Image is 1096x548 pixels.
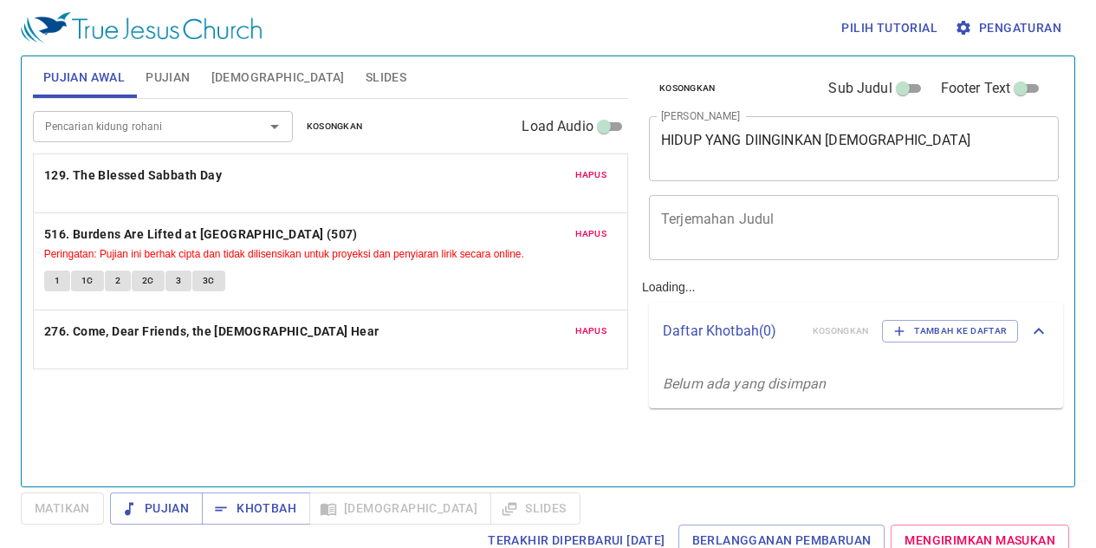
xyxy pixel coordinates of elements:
[941,78,1011,99] span: Footer Text
[211,67,345,88] span: [DEMOGRAPHIC_DATA]
[115,273,120,289] span: 2
[43,67,125,88] span: Pujian Awal
[176,273,181,289] span: 3
[146,67,190,88] span: Pujian
[81,273,94,289] span: 1C
[44,271,70,291] button: 1
[565,165,617,186] button: Hapus
[71,271,104,291] button: 1C
[635,49,1070,479] div: Loading...
[649,303,1063,360] div: Daftar Khotbah(0)KosongkanTambah ke Daftar
[366,67,406,88] span: Slides
[44,321,382,342] button: 276. Come, Dear Friends, the [DEMOGRAPHIC_DATA] Hear
[44,248,524,260] small: Peringatan: Pujian ini berhak cipta dan tidak dilisensikan untuk proyeksi dan penyiaran lirik sec...
[165,271,191,291] button: 3
[263,114,287,139] button: Open
[55,273,60,289] span: 1
[575,167,606,183] span: Hapus
[575,226,606,242] span: Hapus
[132,271,165,291] button: 2C
[882,320,1018,342] button: Tambah ke Daftar
[110,493,203,525] button: Pujian
[522,116,593,137] span: Load Audio
[44,321,379,342] b: 276. Come, Dear Friends, the [DEMOGRAPHIC_DATA] Hear
[661,132,1047,165] textarea: HIDUP YANG DIINGINKAN [DEMOGRAPHIC_DATA]
[202,493,310,525] button: Khotbah
[216,498,296,519] span: Khotbah
[834,12,944,44] button: Pilih tutorial
[21,12,262,43] img: True Jesus Church
[828,78,892,99] span: Sub Judul
[44,224,360,245] button: 516. Burdens Are Lifted at [GEOGRAPHIC_DATA] (507)
[124,498,189,519] span: Pujian
[575,323,606,339] span: Hapus
[951,12,1068,44] button: Pengaturan
[296,116,373,137] button: Kosongkan
[105,271,131,291] button: 2
[649,78,726,99] button: Kosongkan
[565,321,617,342] button: Hapus
[841,17,937,39] span: Pilih tutorial
[659,81,716,96] span: Kosongkan
[192,271,225,291] button: 3C
[893,323,1007,339] span: Tambah ke Daftar
[958,17,1061,39] span: Pengaturan
[203,273,215,289] span: 3C
[307,119,363,134] span: Kosongkan
[44,165,225,186] button: 129. The Blessed Sabbath Day
[44,165,222,186] b: 129. The Blessed Sabbath Day
[44,224,358,245] b: 516. Burdens Are Lifted at [GEOGRAPHIC_DATA] (507)
[663,375,826,392] i: Belum ada yang disimpan
[663,321,799,342] p: Daftar Khotbah ( 0 )
[142,273,154,289] span: 2C
[565,224,617,245] button: Hapus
